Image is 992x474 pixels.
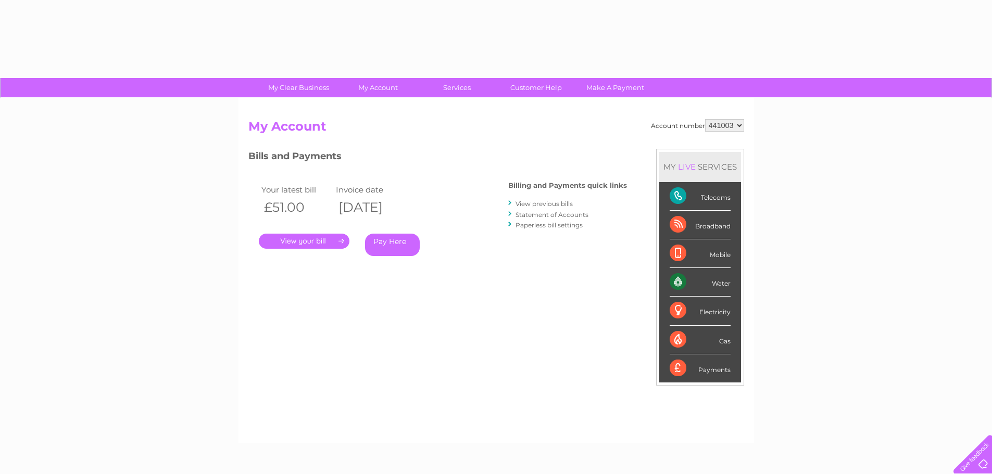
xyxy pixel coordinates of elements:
td: Invoice date [333,183,408,197]
h2: My Account [248,119,744,139]
h3: Bills and Payments [248,149,627,167]
div: LIVE [676,162,698,172]
a: My Account [335,78,421,97]
th: [DATE] [333,197,408,218]
a: View previous bills [516,200,573,208]
a: Pay Here [365,234,420,256]
a: Paperless bill settings [516,221,583,229]
div: Gas [670,326,731,354]
a: My Clear Business [256,78,342,97]
a: . [259,234,349,249]
div: Telecoms [670,182,731,211]
div: Water [670,268,731,297]
a: Customer Help [493,78,579,97]
th: £51.00 [259,197,334,218]
div: Broadband [670,211,731,239]
div: Account number [651,119,744,132]
a: Make A Payment [572,78,658,97]
a: Services [414,78,500,97]
h4: Billing and Payments quick links [508,182,627,189]
div: MY SERVICES [659,152,741,182]
a: Statement of Accounts [516,211,588,219]
div: Electricity [670,297,731,325]
td: Your latest bill [259,183,334,197]
div: Payments [670,354,731,382]
div: Mobile [670,239,731,268]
